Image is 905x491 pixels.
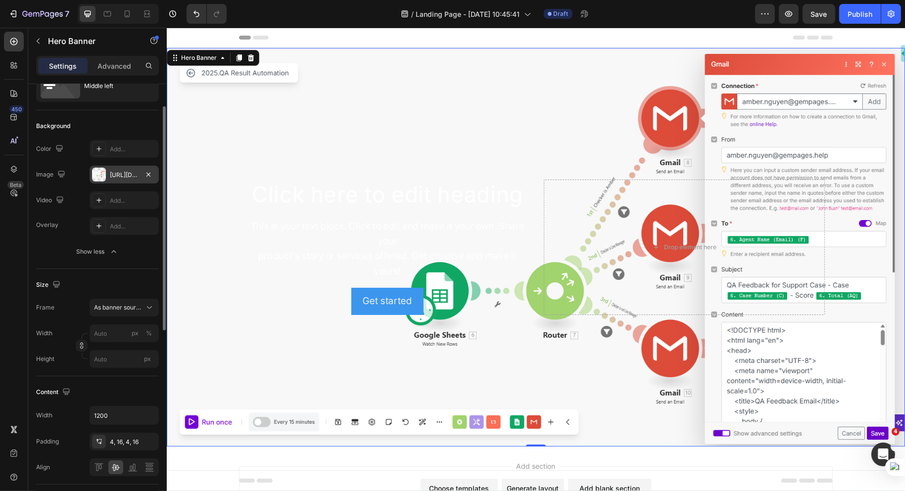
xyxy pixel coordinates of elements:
[811,10,827,18] span: Save
[36,355,54,363] label: Height
[803,4,835,24] button: Save
[36,386,72,399] div: Content
[36,463,50,472] div: Align
[196,266,245,281] div: Get started
[90,350,159,368] input: px
[871,443,895,466] iframe: Intercom live chat
[65,8,69,20] p: 7
[110,145,156,154] div: Add...
[36,243,159,261] button: Show less
[412,9,414,19] span: /
[848,9,872,19] div: Publish
[77,247,119,257] div: Show less
[36,142,65,156] div: Color
[144,355,151,362] span: px
[185,260,257,287] button: Get started
[110,222,156,231] div: Add...
[7,181,24,189] div: Beta
[48,35,132,47] p: Hero Banner
[12,26,52,35] div: Hero Banner
[554,9,569,18] span: Draft
[146,329,152,338] div: %
[94,303,143,312] span: As banner source
[416,9,520,19] span: Landing Page - [DATE] 10:45:41
[839,4,881,24] button: Publish
[36,411,52,420] div: Width
[110,171,139,179] div: [URL][DOMAIN_NAME]
[497,216,550,223] div: Drop element here
[36,168,67,181] div: Image
[129,327,141,339] button: %
[36,122,70,131] div: Background
[36,194,66,207] div: Video
[90,299,159,316] button: As banner source
[36,303,54,312] label: Frame
[36,437,59,446] div: Padding
[36,221,58,229] div: Overlay
[36,329,52,338] label: Width
[97,61,131,71] p: Advanced
[36,278,62,292] div: Size
[110,196,156,205] div: Add...
[892,428,900,436] span: 4
[90,406,158,424] input: Auto
[187,4,227,24] div: Undo/Redo
[4,4,74,24] button: 7
[167,28,905,491] iframe: To enrich screen reader interactions, please activate Accessibility in Grammarly extension settings
[143,327,155,339] button: px
[346,433,393,444] span: Add section
[49,61,77,71] p: Settings
[84,75,144,97] div: Middle left
[110,438,156,446] div: 4, 16, 4, 16
[132,329,139,338] div: px
[90,324,159,342] input: px%
[9,105,24,113] div: 450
